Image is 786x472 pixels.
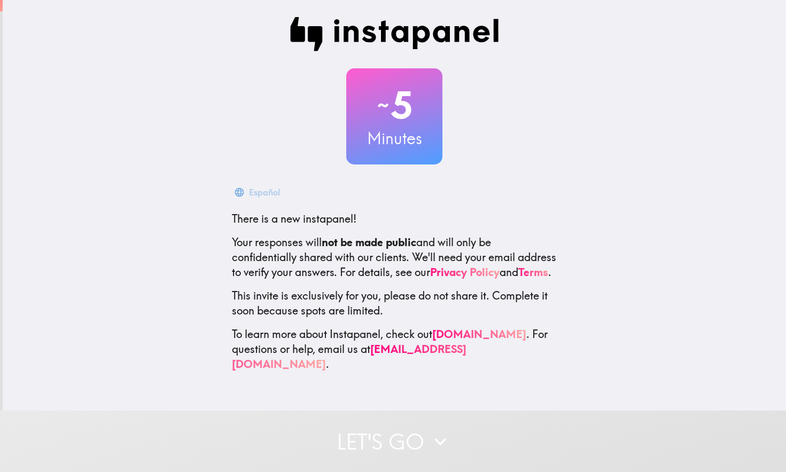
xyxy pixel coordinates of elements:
img: Instapanel [290,17,499,51]
div: Español [249,185,280,200]
button: Español [232,182,284,203]
a: [DOMAIN_NAME] [432,327,526,341]
b: not be made public [322,235,416,249]
h2: 5 [346,83,442,127]
a: [EMAIL_ADDRESS][DOMAIN_NAME] [232,342,466,371]
p: This invite is exclusively for you, please do not share it. Complete it soon because spots are li... [232,288,557,318]
a: Terms [518,265,548,279]
p: To learn more about Instapanel, check out . For questions or help, email us at . [232,327,557,372]
span: ~ [376,89,391,121]
span: There is a new instapanel! [232,212,356,225]
h3: Minutes [346,127,442,150]
p: Your responses will and will only be confidentially shared with our clients. We'll need your emai... [232,235,557,280]
a: Privacy Policy [430,265,500,279]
